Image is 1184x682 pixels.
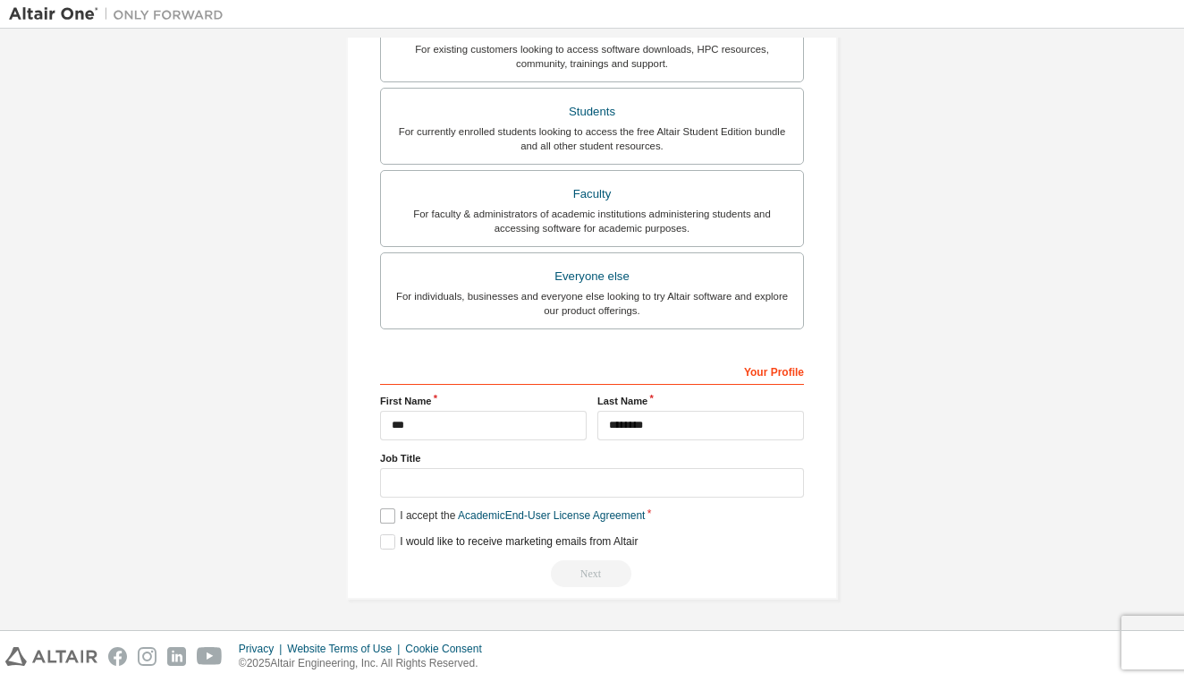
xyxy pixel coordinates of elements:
label: I accept the [380,508,645,524]
div: Cookie Consent [405,642,492,656]
div: Students [392,99,792,124]
img: youtube.svg [197,647,223,666]
div: Your Profile [380,356,804,385]
p: © 2025 Altair Engineering, Inc. All Rights Reserved. [239,656,493,671]
img: linkedin.svg [167,647,186,666]
div: Privacy [239,642,287,656]
div: For existing customers looking to access software downloads, HPC resources, community, trainings ... [392,42,792,71]
img: altair_logo.svg [5,647,97,666]
img: Altair One [9,5,233,23]
div: For faculty & administrators of academic institutions administering students and accessing softwa... [392,207,792,235]
label: First Name [380,394,587,408]
label: Job Title [380,451,804,465]
div: Website Terms of Use [287,642,405,656]
img: instagram.svg [138,647,156,666]
label: I would like to receive marketing emails from Altair [380,534,638,550]
label: Last Name [597,394,804,408]
a: Academic End-User License Agreement [458,509,645,522]
img: facebook.svg [108,647,127,666]
div: Read and acccept EULA to continue [380,560,804,587]
div: For individuals, businesses and everyone else looking to try Altair software and explore our prod... [392,289,792,318]
div: Faculty [392,182,792,207]
div: Everyone else [392,264,792,289]
div: For currently enrolled students looking to access the free Altair Student Edition bundle and all ... [392,124,792,153]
